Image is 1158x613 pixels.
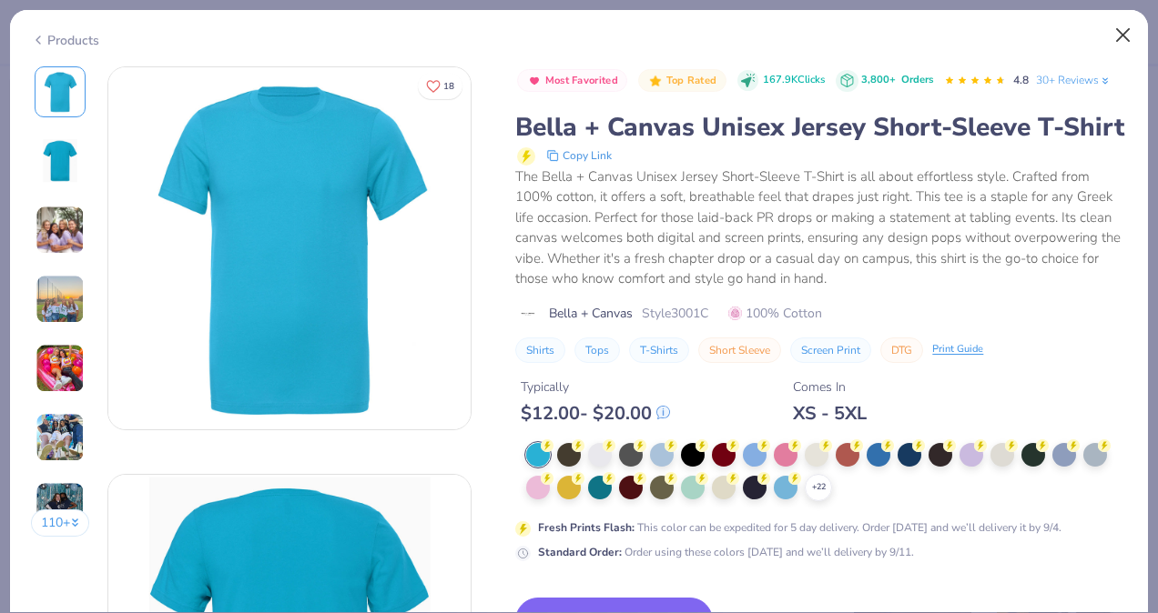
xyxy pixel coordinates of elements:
[31,509,90,537] button: 110+
[527,74,542,88] img: Most Favorited sort
[1106,18,1141,53] button: Close
[629,337,689,363] button: T-Shirts
[38,70,82,114] img: Front
[574,337,620,363] button: Tops
[901,73,933,86] span: Orders
[515,337,565,363] button: Shirts
[515,306,540,321] img: brand logo
[538,545,622,559] strong: Standard Order :
[515,110,1127,145] div: Bella + Canvas Unisex Jersey Short-Sleeve T-Shirt
[549,304,633,323] span: Bella + Canvas
[36,206,85,255] img: User generated content
[515,166,1127,289] div: The Bella + Canvas Unisex Jersey Short-Sleeve T-Shirt is all about effortless style. Crafted from...
[36,344,85,393] img: User generated content
[861,73,933,88] div: 3,800+
[638,69,726,93] button: Badge Button
[517,69,627,93] button: Badge Button
[538,520,635,535] strong: Fresh Prints Flash :
[666,75,717,85] span: Top Rated
[1013,73,1029,87] span: 4.8
[812,481,826,494] span: + 22
[36,413,85,462] img: User generated content
[1036,72,1112,88] a: 30+ Reviews
[790,337,871,363] button: Screen Print
[793,377,867,397] div: Comes In
[108,67,471,429] img: Front
[698,337,781,363] button: Short Sleeve
[545,75,618,85] span: Most Favorited
[538,544,914,560] div: Order using these colors [DATE] and we’ll delivery by 9/11.
[38,139,82,183] img: Back
[36,275,85,324] img: User generated content
[521,377,670,397] div: Typically
[763,73,825,88] span: 167.9K Clicks
[443,82,454,91] span: 18
[793,402,867,425] div: XS - 5XL
[541,145,617,166] button: copy to clipboard
[880,337,923,363] button: DTG
[944,66,1006,95] div: 4.8 Stars
[932,342,983,357] div: Print Guide
[31,31,99,50] div: Products
[648,74,663,88] img: Top Rated sort
[418,73,462,99] button: Like
[521,402,670,425] div: $ 12.00 - $ 20.00
[538,519,1061,536] div: This color can be expedited for 5 day delivery. Order [DATE] and we’ll delivery it by 9/4.
[642,304,708,323] span: Style 3001C
[36,482,85,531] img: User generated content
[728,304,822,323] span: 100% Cotton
